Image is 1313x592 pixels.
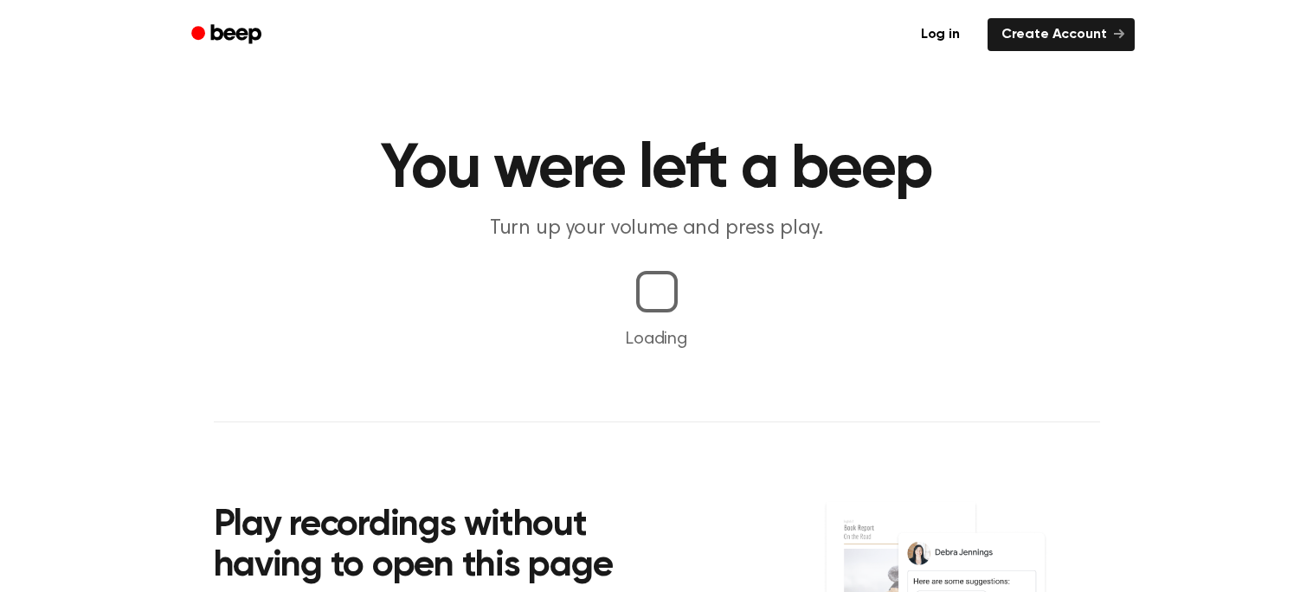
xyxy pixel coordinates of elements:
[988,18,1135,51] a: Create Account
[904,15,977,55] a: Log in
[325,215,989,243] p: Turn up your volume and press play.
[21,326,1292,352] p: Loading
[214,505,680,588] h2: Play recordings without having to open this page
[214,138,1100,201] h1: You were left a beep
[179,18,277,52] a: Beep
